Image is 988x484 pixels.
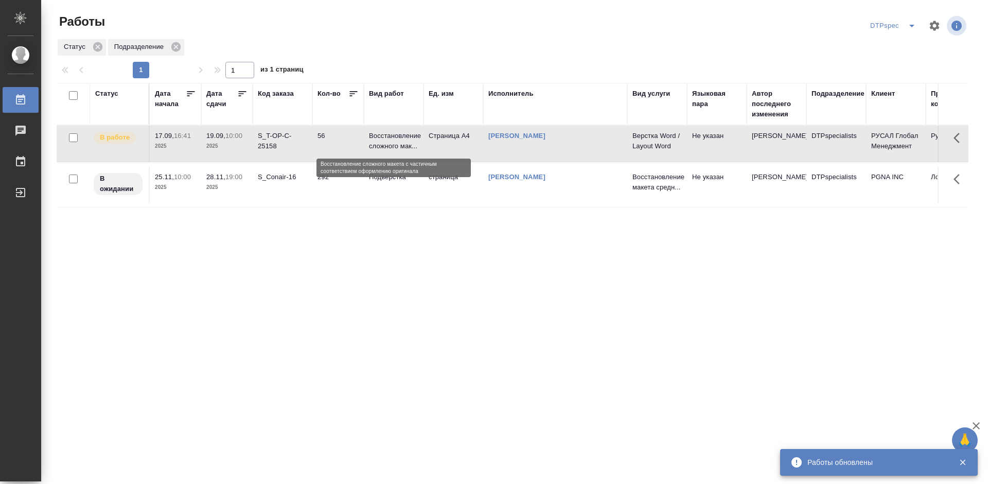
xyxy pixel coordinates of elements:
p: 16:41 [174,132,191,140]
div: Подразделение [811,89,864,99]
p: Восстановление макета средн... [632,172,682,193]
div: Языковая пара [692,89,742,109]
p: 2025 [206,141,248,151]
div: Работы обновлены [807,457,943,468]
p: PGNA INC [871,172,921,182]
p: Восстановление сложного мак... [369,131,418,151]
span: 🙏 [956,429,974,451]
td: [PERSON_NAME] [747,126,806,162]
div: Статус [95,89,118,99]
td: DTPspecialists [806,167,866,203]
td: Русал [926,126,985,162]
span: Работы [57,13,105,30]
div: S_Conair-16 [258,172,307,182]
div: Кол-во [317,89,341,99]
p: 25.11, [155,173,174,181]
td: Не указан [687,126,747,162]
p: 2025 [155,141,196,151]
div: S_T-OP-C-25158 [258,131,307,151]
div: Проектная команда [931,89,980,109]
p: 19:00 [225,173,242,181]
button: Здесь прячутся важные кнопки [947,167,972,192]
p: 17.09, [155,132,174,140]
p: 2025 [155,182,196,193]
div: Дата начала [155,89,186,109]
div: Клиент [871,89,895,99]
div: Вид работ [369,89,404,99]
td: страница [424,167,483,203]
a: [PERSON_NAME] [488,173,545,181]
div: Исполнитель выполняет работу [93,131,144,145]
div: Вид услуги [632,89,671,99]
p: Подразделение [114,42,167,52]
p: Верстка Word / Layout Word [632,131,682,151]
p: 10:00 [174,173,191,181]
div: split button [868,18,922,34]
td: Страница А4 [424,126,483,162]
p: Подверстка [369,172,418,182]
span: Посмотреть информацию [947,16,968,36]
td: Локализация [926,167,985,203]
div: Дата сдачи [206,89,237,109]
div: Исполнитель назначен, приступать к работе пока рано [93,172,144,196]
p: 10:00 [225,132,242,140]
td: 56 [312,126,364,162]
div: Автор последнего изменения [752,89,801,119]
div: Ед. изм [429,89,454,99]
div: Исполнитель [488,89,534,99]
p: РУСАЛ Глобал Менеджмент [871,131,921,151]
button: Закрыть [952,458,973,467]
td: DTPspecialists [806,126,866,162]
a: [PERSON_NAME] [488,132,545,140]
p: В работе [100,132,130,143]
button: 🙏 [952,427,978,453]
button: Здесь прячутся важные кнопки [947,126,972,150]
div: Статус [58,39,106,56]
p: 28.11, [206,173,225,181]
span: из 1 страниц [260,63,304,78]
p: Статус [64,42,89,52]
div: Подразделение [108,39,184,56]
td: 292 [312,167,364,203]
p: 2025 [206,182,248,193]
td: Не указан [687,167,747,203]
p: В ожидании [100,174,136,194]
p: 19.09, [206,132,225,140]
div: Код заказа [258,89,294,99]
td: [PERSON_NAME] [747,167,806,203]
